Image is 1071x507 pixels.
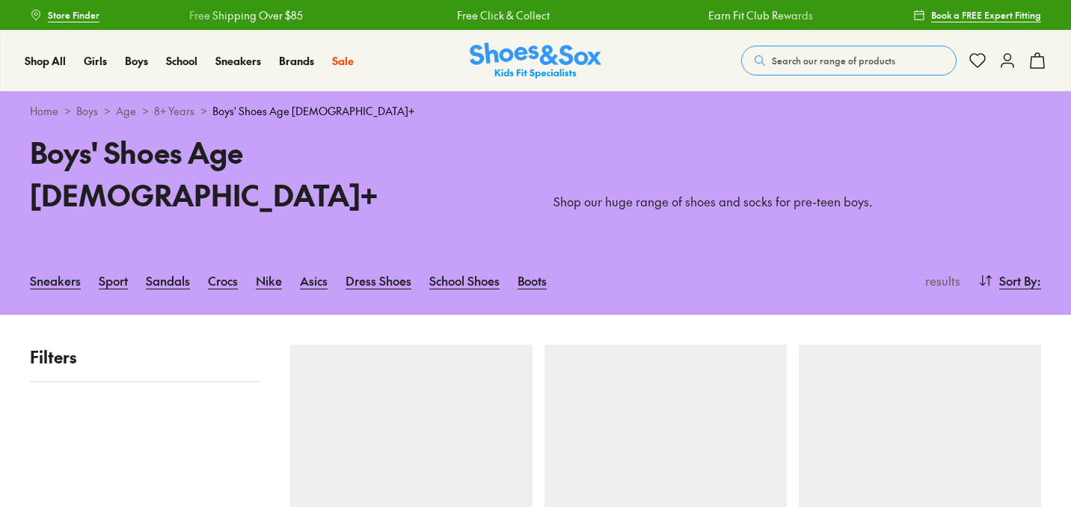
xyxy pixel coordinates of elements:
button: Sort By: [978,264,1041,297]
a: Crocs [208,264,238,297]
a: Sneakers [215,53,261,69]
span: Shop All [25,53,66,68]
span: Girls [84,53,107,68]
h1: Boys' Shoes Age [DEMOGRAPHIC_DATA]+ [30,131,518,216]
p: Shop our huge range of shoes and socks for pre-teen boys. [553,194,1041,210]
a: Book a FREE Expert Fitting [913,1,1041,28]
span: Sort By [999,271,1037,289]
a: Age [116,103,136,119]
span: Search our range of products [772,54,895,67]
a: Dress Shoes [346,264,411,297]
p: results [919,271,960,289]
span: Brands [279,53,314,68]
a: Sale [332,53,354,69]
span: Boys [125,53,148,68]
p: Filters [30,345,260,369]
a: Sport [99,264,128,297]
button: Search our range of products [741,46,957,76]
a: Earn Fit Club Rewards [708,7,813,23]
a: Sneakers [30,264,81,297]
a: Girls [84,53,107,69]
span: Store Finder [48,8,99,22]
a: School Shoes [429,264,500,297]
a: Boots [518,264,547,297]
a: Boys [76,103,98,119]
a: Asics [300,264,328,297]
a: Shop All [25,53,66,69]
a: Boys [125,53,148,69]
a: Store Finder [30,1,99,28]
div: > > > > [30,103,1041,119]
span: Sneakers [215,53,261,68]
span: Sale [332,53,354,68]
a: Shoes & Sox [470,43,601,79]
span: Book a FREE Expert Fitting [931,8,1041,22]
a: Sandals [146,264,190,297]
a: Home [30,103,58,119]
a: Nike [256,264,282,297]
img: SNS_Logo_Responsive.svg [470,43,601,79]
a: School [166,53,197,69]
a: Free Click & Collect [457,7,550,23]
span: Boys' Shoes Age [DEMOGRAPHIC_DATA]+ [212,103,414,119]
a: Brands [279,53,314,69]
span: School [166,53,197,68]
a: Free Shipping Over $85 [189,7,303,23]
a: 8+ Years [154,103,194,119]
span: : [1037,271,1041,289]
